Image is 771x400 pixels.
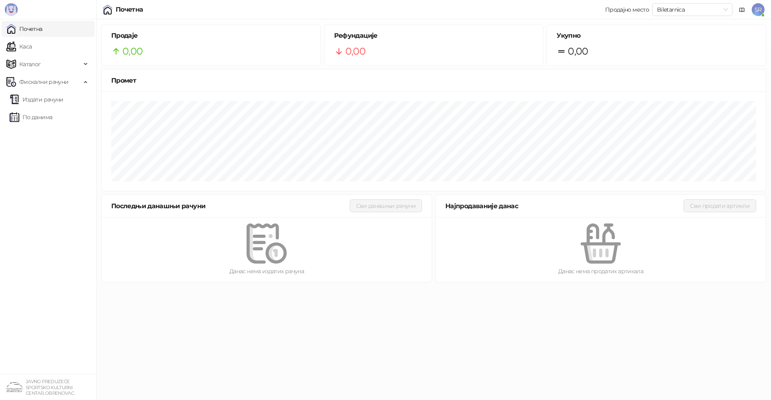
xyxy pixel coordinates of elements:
div: Продајно место [605,7,649,12]
span: 0,00 [345,44,365,59]
span: Biletarnica [657,4,728,16]
div: Најпродаваније данас [445,201,683,211]
small: JAVNO PREDUZEĆE SPORTSKO KULTURNI CENTAR, OBRENOVAC [26,379,74,396]
a: По данима [10,109,52,125]
div: Данас нема продатих артикала [449,267,753,276]
span: 0,00 [568,44,588,59]
span: Каталог [19,56,41,72]
a: Издати рачуни [10,91,63,108]
img: Logo [5,3,18,16]
span: [PERSON_NAME] [8,18,73,27]
div: Почетна [116,6,143,13]
span: Фискални рачуни [19,74,68,90]
button: Сви данашњи рачуни [350,199,422,212]
span: 0,00 [122,44,143,59]
h5: Рефундације [334,31,534,41]
div: Данас нема издатих рачуна [114,267,419,276]
div: Последњи данашњи рачуни [111,201,350,211]
img: 64x64-companyLogo-4a28e1f8-f217-46d7-badd-69a834a81aaf.png [6,379,22,395]
div: Промет [111,75,756,85]
a: Каса [6,39,32,55]
h5: Продаје [111,31,311,41]
a: Почетна [6,21,43,37]
h5: Укупно [557,31,756,41]
button: Сви продати артикли [683,199,756,212]
span: SR [752,3,765,16]
a: Документација [736,3,749,16]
